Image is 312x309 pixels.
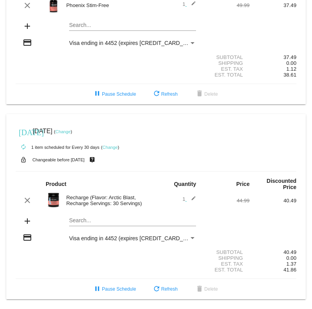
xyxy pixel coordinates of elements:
[62,195,156,206] div: Recharge (Flavor: Arctic Blast, Recharge Servings: 30 Servings)
[203,198,250,204] div: 44.99
[187,196,196,205] mat-icon: edit
[195,89,204,99] mat-icon: delete
[203,261,250,267] div: Est. Tax
[23,21,32,31] mat-icon: add
[69,40,196,46] mat-select: Payment Method
[203,66,250,72] div: Est. Tax
[203,2,250,8] div: 49.99
[250,2,296,8] div: 37.49
[152,89,161,99] mat-icon: refresh
[69,235,196,241] mat-select: Payment Method
[182,1,196,7] span: 1
[69,235,200,241] span: Visa ending in 4452 (expires [CREDIT_CARD_DATA])
[102,145,118,150] a: Change
[32,157,85,162] small: Changeable before [DATE]
[23,196,32,205] mat-icon: clear
[16,145,100,150] small: 1 item scheduled for Every 30 days
[152,286,178,292] span: Refresh
[46,192,61,208] img: Image-1-Carousel-Recharge30S-Arctic-Blast-1000x1000-Transp.png
[101,145,119,150] small: ( )
[93,89,102,99] mat-icon: pause
[283,72,296,78] span: 38.61
[267,178,296,190] strong: Discounted Price
[23,216,32,226] mat-icon: add
[236,181,250,187] strong: Price
[93,91,136,97] span: Pause Schedule
[286,255,296,261] span: 0.00
[152,91,178,97] span: Refresh
[203,249,250,255] div: Subtotal
[187,1,196,10] mat-icon: edit
[93,286,136,292] span: Pause Schedule
[250,249,296,255] div: 40.49
[23,38,32,47] mat-icon: credit_card
[146,87,184,101] button: Refresh
[55,129,71,134] a: Change
[283,267,296,273] span: 41.86
[189,282,224,296] button: Delete
[62,2,156,8] div: Phoenix Stim-Free
[19,143,28,152] mat-icon: autorenew
[286,60,296,66] span: 0.00
[86,87,142,101] button: Pause Schedule
[19,127,28,136] mat-icon: [DATE]
[152,285,161,294] mat-icon: refresh
[203,60,250,66] div: Shipping
[93,285,102,294] mat-icon: pause
[86,282,142,296] button: Pause Schedule
[23,1,32,10] mat-icon: clear
[23,233,32,242] mat-icon: credit_card
[286,66,296,72] span: 1.12
[19,155,28,165] mat-icon: lock_open
[87,155,97,165] mat-icon: live_help
[203,72,250,78] div: Est. Total
[250,198,296,204] div: 40.49
[203,267,250,273] div: Est. Total
[182,196,196,202] span: 1
[69,218,196,224] input: Search...
[250,54,296,60] div: 37.49
[195,285,204,294] mat-icon: delete
[195,91,218,97] span: Delete
[69,40,200,46] span: Visa ending in 4452 (expires [CREDIT_CARD_DATA])
[69,22,196,29] input: Search...
[54,129,72,134] small: ( )
[203,255,250,261] div: Shipping
[203,54,250,60] div: Subtotal
[146,282,184,296] button: Refresh
[286,261,296,267] span: 1.37
[189,87,224,101] button: Delete
[195,286,218,292] span: Delete
[46,181,66,187] strong: Product
[174,181,196,187] strong: Quantity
